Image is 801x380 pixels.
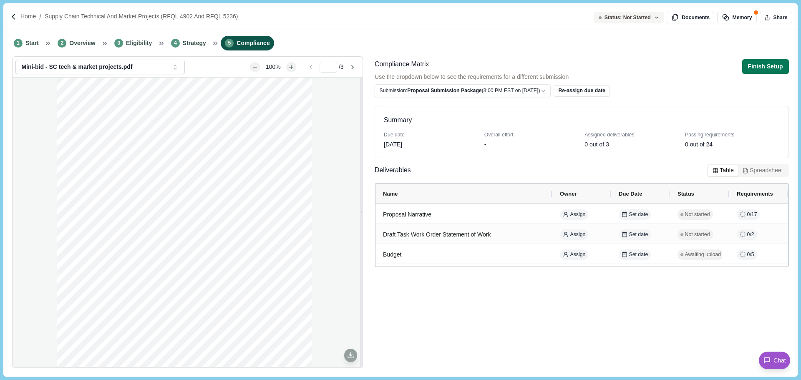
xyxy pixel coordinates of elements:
[94,365,98,370] span: 1.
[87,298,209,303] span: The [US_STATE] State Climate Leadership and Community Protec
[619,249,651,260] button: Set date
[584,140,609,149] div: 0 out of 3
[101,259,107,264] span: ves
[15,60,184,74] button: Mini-bid - SC tech & market projects.pdf
[206,304,207,309] span: ƫ
[87,159,88,164] span: 
[94,137,188,141] span: Category A (Market Development and Implementa
[87,125,104,130] span: Eligibility
[87,215,248,219] span: NYSERDA will conduct a webinar for proposers [DATE][DATE] 3:00 PM | (UTC-04:00)
[87,310,265,314] span: neutral economy and establishing a goal to decarbonize buildings by mid-century. To meet these
[151,315,239,320] span: ons focusing on energy efficiency and electrifica
[118,270,276,275] span: cal, and project management resources dedicated to the successful development and
[183,39,206,48] span: Strategy
[94,188,96,192] span: •
[87,226,89,231] span: h
[25,39,39,48] span: Start
[20,12,36,21] p: Home
[207,321,282,325] span: on Supply Chain team is seeking support
[708,165,738,176] button: Table
[216,226,249,231] span: bfdfe7761738006
[87,270,115,275] span: planning, analy
[742,59,789,74] button: Finish Setup
[685,211,710,219] span: Not started
[58,39,66,48] span: 2
[87,137,88,141] span: 
[384,131,479,139] div: Due date
[383,247,545,263] div: Budget
[87,326,116,331] span: to understand a
[102,193,161,198] span: proposal no later than [DATE].
[148,315,152,320] span: Ɵ
[10,13,18,20] img: Forward slash icon
[678,191,694,197] span: Status
[87,259,98,264] span: Objec
[102,365,210,370] span: Technical Support – Cold Climate ASHP Field Performance
[21,63,169,70] div: Mini-bid - SC tech & market projects.pdf
[345,62,360,72] button: Go to next page
[94,176,96,181] span: •
[203,298,207,303] span: Ɵ
[237,39,270,48] span: Compliance
[629,231,648,239] span: Set date
[87,276,278,281] span: deployment of cold climate heat pump supply chain technical research, market assessment and market
[87,204,103,209] span: Webinar
[146,188,150,192] span: Ɵ
[96,315,100,320] span: Ɵ
[619,191,642,197] span: Due Date
[148,242,202,247] span: bid should be provided in wri
[163,182,183,186] span: Salesforce.
[191,137,214,141] span: on Services)
[102,176,188,181] span: Proposals are due by 3:00 PM EST on [DATE].
[747,211,757,219] span: 0 / 17
[87,154,108,158] span: RFQL 5236:
[383,226,545,243] div: Draft Task Work Order Statement of Work
[87,360,124,365] span: There are two tasks:
[87,171,152,175] span: Proposal Submission and Deadline
[570,251,586,259] span: Assign
[87,355,107,359] span: Moderniza
[179,159,203,164] span: ng Buildings)
[89,226,92,231] span: Ʃ
[87,304,166,309] span: aggressive climate and clean energy legisla
[114,39,123,48] span: 3
[212,226,213,231] span: ĩ
[99,315,148,320] span: ous goals, market interven
[286,62,296,72] button: Zoom in
[94,159,176,164] span: Category F (Program Design Support for Exis
[231,349,234,353] span: Ɵ
[267,349,278,353] span: Home
[384,140,402,149] div: [DATE]
[375,165,411,176] span: Deliverables
[560,249,588,260] button: Assign
[759,352,790,369] button: Chat
[383,206,545,223] div: Proposal Narrative
[87,248,236,252] span: [PERSON_NAME][EMAIL_ADDRESS][PERSON_NAME][DOMAIN_NAME].
[87,349,231,353] span: more Task Work Orders (TWO) to support planning, strategy, and implementa
[130,326,266,331] span: er reach its target market of manufacturers, distributors, and contractors.
[146,242,148,247] span: -
[102,182,147,186] span: Proposals shall be submi
[87,265,281,269] span: Through this project period, NYSERDA seeks one or more Contractors to provide support in areas su...
[127,326,130,331] span: Ʃ
[202,242,206,247] span: Ɵ
[570,231,586,239] span: Assign
[554,85,610,97] button: Re-assign due date
[250,62,260,72] button: Zoom out
[94,143,212,147] span: Category C (Technical Support, Analysis, and Tool Development)
[339,63,344,71] span: / 3
[87,321,126,325] span: scaled and increased.
[57,78,318,367] div: grid
[685,231,710,239] span: Not started
[36,13,45,20] img: Forward slash icon
[45,12,238,21] a: Supply Chain Technical and Market Projects (RFQL 4902 and RFQL 5236)
[560,229,588,240] button: Assign
[484,140,486,149] div: -
[773,356,786,365] span: Chat
[87,282,126,286] span: enablement projects.
[87,221,271,225] span: Eastern Time ([GEOGRAPHIC_DATA] & [GEOGRAPHIC_DATA]). Use the link below to register:
[87,337,105,342] span: Overview
[304,62,318,72] button: Go to previous page
[99,237,106,242] span: ons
